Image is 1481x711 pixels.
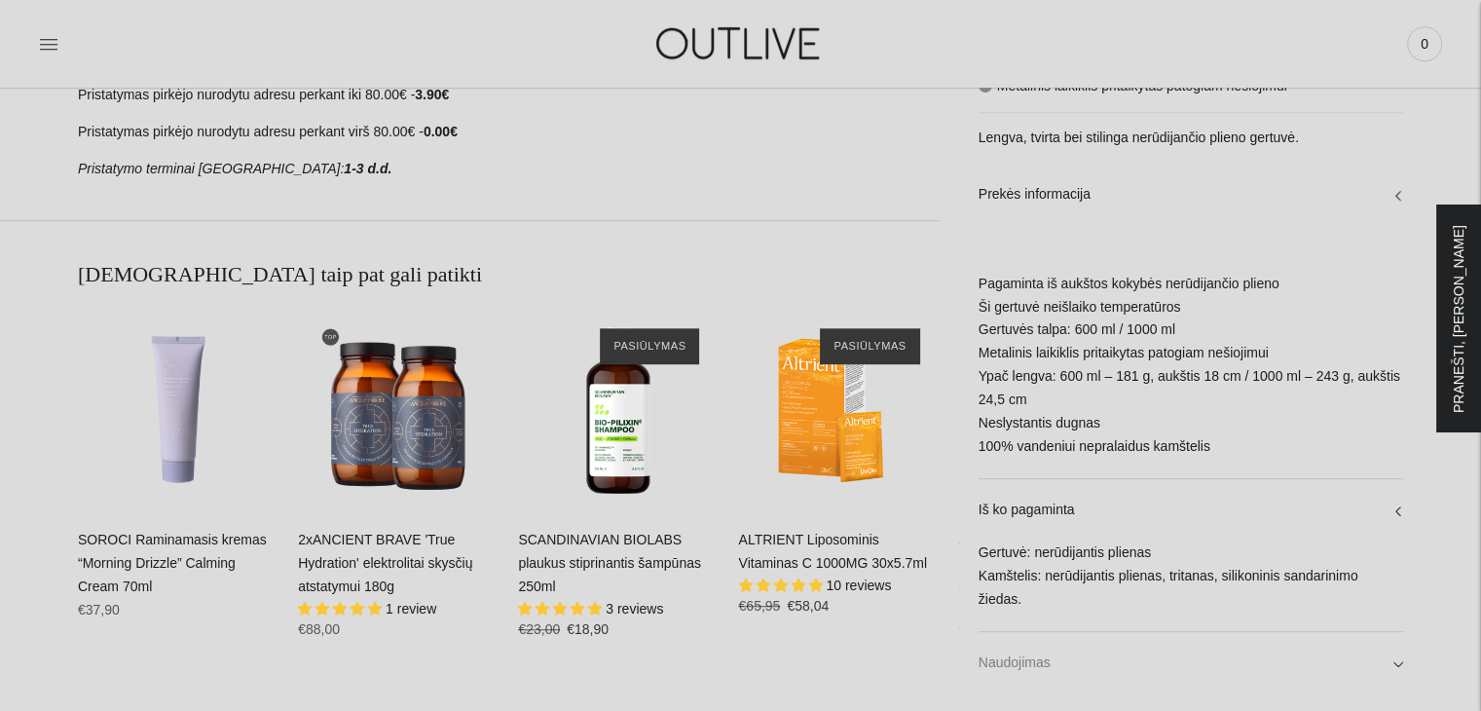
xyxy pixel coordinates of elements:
[518,621,560,637] s: €23,00
[386,601,436,617] span: 1 review
[78,602,120,617] span: €37,90
[298,532,472,594] a: 2xANCIENT BRAVE 'True Hydration' elektrolitai skysčių atstatymui 180g
[618,10,862,77] img: OUTLIVE
[78,260,940,289] h2: [DEMOGRAPHIC_DATA] taip pat gali patikti
[567,621,609,637] span: €18,90
[738,532,927,571] a: ALTRIENT Liposominis Vitaminas C 1000MG 30x5.7ml
[518,601,606,617] span: 5.00 stars
[979,542,1403,631] div: Gertuvė: nerūdijantis plienas Kamštelis: nerūdijantis plienas, tritanas, silikoninis sandarinimo ...
[78,84,940,107] p: Pristatymas pirkėjo nurodytu adresu perkant iki 80.00€ -
[415,87,449,102] strong: 3.90€
[826,578,891,593] span: 10 reviews
[606,601,663,617] span: 3 reviews
[78,532,267,594] a: SOROCI Raminamasis kremas “Morning Drizzle” Calming Cream 70ml
[979,164,1403,226] a: Prekės informacija
[518,309,719,509] a: SCANDINAVIAN BIOLABS plaukus stiprinantis šampūnas 250ml
[979,31,1403,694] div: 100% vandeniui nepralaidus kamštelis Metalinis laikiklis pritaikytas patogiam nešiojimui
[979,226,1403,478] div: Pagaminta iš aukštos kokybės nerūdijančio plieno Ši gertuvė neišlaiko temperatūros Gertuvės talpa...
[1407,22,1442,65] a: 0
[78,161,344,176] em: Pristatymo terminai [GEOGRAPHIC_DATA]:
[979,632,1403,694] a: Naudojimas
[738,578,826,593] span: 4.90 stars
[298,601,386,617] span: 5.00 stars
[298,309,499,509] a: 2xANCIENT BRAVE 'True Hydration' elektrolitai skysčių atstatymui 180g
[344,161,391,176] strong: 1-3 d.d.
[979,479,1403,542] a: Iš ko pagaminta
[1411,30,1438,57] span: 0
[518,532,701,594] a: SCANDINAVIAN BIOLABS plaukus stiprinantis šampūnas 250ml
[424,124,458,139] strong: 0.00€
[979,127,1403,150] p: Lengva, tvirta bei stilinga nerūdijančio plieno gertuvė.
[78,309,278,509] a: SOROCI Raminamasis kremas “Morning Drizzle” Calming Cream 70ml
[298,621,340,637] span: €88,00
[738,598,780,614] s: €65,95
[78,121,940,144] p: Pristatymas pirkėjo nurodytu adresu perkant virš 80.00€ -
[738,309,939,509] a: ALTRIENT Liposominis Vitaminas C 1000MG 30x5.7ml
[787,598,829,614] span: €58,04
